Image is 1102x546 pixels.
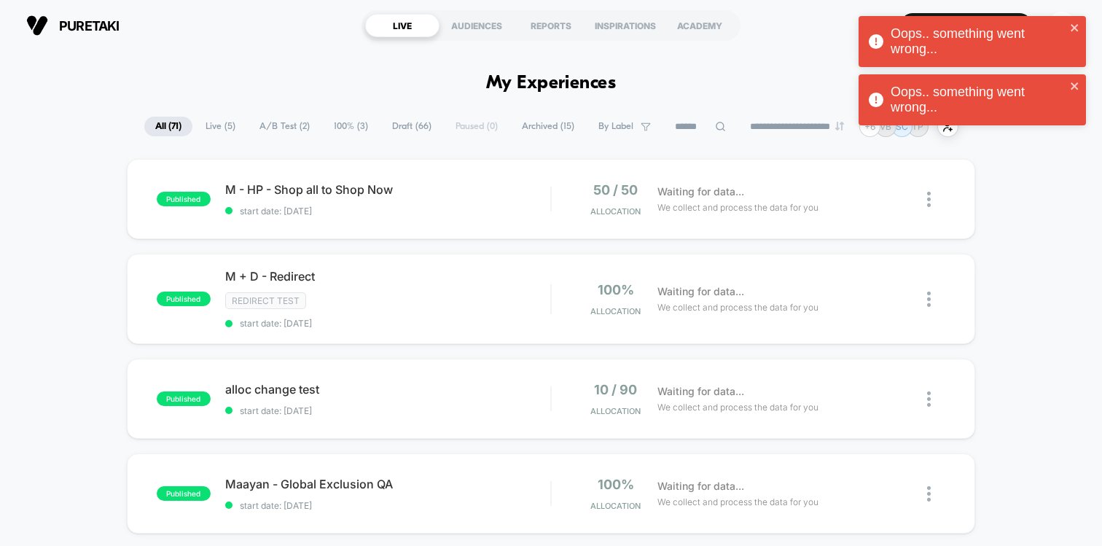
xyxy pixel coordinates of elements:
div: Oops.. something went wrong... [891,26,1066,57]
div: REPORTS [514,14,588,37]
img: close [927,391,931,407]
span: Allocation [590,501,641,511]
div: ACADEMY [663,14,737,37]
span: 50 / 50 [593,182,638,198]
span: published [157,292,211,306]
span: Waiting for data... [657,184,744,200]
span: Draft ( 66 ) [381,117,442,136]
span: 10 / 90 [594,382,637,397]
button: Play, NEW DEMO 2025-VEED.mp4 [7,286,31,309]
span: By Label [598,121,633,132]
span: Allocation [590,306,641,316]
span: published [157,486,211,501]
div: SC [1047,12,1076,40]
div: LIVE [365,14,439,37]
img: close [927,292,931,307]
span: alloc change test [225,382,550,397]
h1: My Experiences [486,73,617,94]
span: published [157,192,211,206]
span: Waiting for data... [657,383,744,399]
div: Oops.. something went wrong... [891,85,1066,115]
button: SC [1043,11,1080,41]
input: Volume [457,291,501,305]
span: We collect and process the data for you [657,300,818,314]
span: All ( 71 ) [144,117,192,136]
div: Current time [354,289,388,305]
span: A/B Test ( 2 ) [249,117,321,136]
button: puretaki [22,14,124,37]
div: AUDIENCES [439,14,514,37]
img: close [927,192,931,207]
span: Live ( 5 ) [195,117,246,136]
img: end [835,122,844,130]
input: Seek [11,266,554,280]
span: We collect and process the data for you [657,400,818,414]
img: close [927,486,931,502]
span: start date: [DATE] [225,318,550,329]
button: Play, NEW DEMO 2025-VEED.mp4 [264,141,299,176]
span: puretaki [59,18,120,34]
span: start date: [DATE] [225,405,550,416]
div: INSPIRATIONS [588,14,663,37]
span: start date: [DATE] [225,500,550,511]
span: 100% ( 3 ) [323,117,379,136]
span: Archived ( 15 ) [511,117,585,136]
span: We collect and process the data for you [657,200,818,214]
button: close [1070,80,1080,94]
span: start date: [DATE] [225,206,550,217]
span: We collect and process the data for you [657,495,818,509]
div: Duration [390,289,429,305]
span: Allocation [590,206,641,217]
span: Waiting for data... [657,284,744,300]
span: 100% [598,477,634,492]
button: close [1070,22,1080,36]
span: published [157,391,211,406]
span: M - HP - Shop all to Shop Now [225,182,550,197]
img: Visually logo [26,15,48,36]
span: Redirect Test [225,292,306,309]
span: Waiting for data... [657,478,744,494]
span: 100% [598,282,634,297]
span: Allocation [590,406,641,416]
span: Maayan - Global Exclusion QA [225,477,550,491]
span: M + D - Redirect [225,269,550,284]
